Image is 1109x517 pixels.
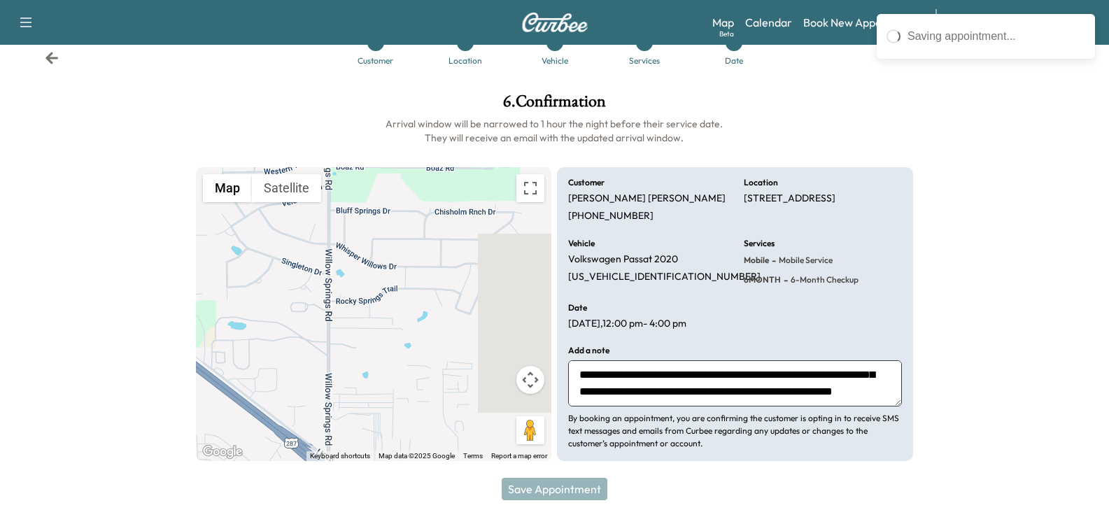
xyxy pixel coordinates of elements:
[788,274,859,285] span: 6-month checkup
[310,451,370,461] button: Keyboard shortcuts
[521,13,588,32] img: Curbee Logo
[568,412,901,450] p: By booking an appointment, you are confirming the customer is opting in to receive SMS text messa...
[744,239,775,248] h6: Services
[568,178,605,187] h6: Customer
[629,57,660,65] div: Services
[516,174,544,202] button: Toggle fullscreen view
[542,57,568,65] div: Vehicle
[568,210,654,222] p: [PHONE_NUMBER]
[744,255,769,266] span: Mobile
[712,14,734,31] a: MapBeta
[252,174,321,202] button: Show satellite imagery
[744,274,781,285] span: 6MONTH
[568,318,686,330] p: [DATE] , 12:00 pm - 4:00 pm
[745,14,792,31] a: Calendar
[907,28,1085,45] div: Saving appointment...
[568,192,726,205] p: [PERSON_NAME] [PERSON_NAME]
[744,178,778,187] h6: Location
[491,452,547,460] a: Report a map error
[379,452,455,460] span: Map data ©2025 Google
[568,304,587,312] h6: Date
[568,346,609,355] h6: Add a note
[203,174,252,202] button: Show street map
[776,255,833,266] span: Mobile Service
[196,93,913,117] h1: 6 . Confirmation
[516,366,544,394] button: Map camera controls
[725,57,743,65] div: Date
[781,273,788,287] span: -
[45,51,59,65] div: Back
[199,443,246,461] a: Open this area in Google Maps (opens a new window)
[803,14,921,31] a: Book New Appointment
[568,271,761,283] p: [US_VEHICLE_IDENTIFICATION_NUMBER]
[744,192,835,205] p: [STREET_ADDRESS]
[358,57,393,65] div: Customer
[719,29,734,39] div: Beta
[196,117,913,145] h6: Arrival window will be narrowed to 1 hour the night before their service date. They will receive ...
[463,452,483,460] a: Terms
[448,57,482,65] div: Location
[568,253,678,266] p: Volkswagen Passat 2020
[516,416,544,444] button: Drag Pegman onto the map to open Street View
[199,443,246,461] img: Google
[769,253,776,267] span: -
[568,239,595,248] h6: Vehicle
